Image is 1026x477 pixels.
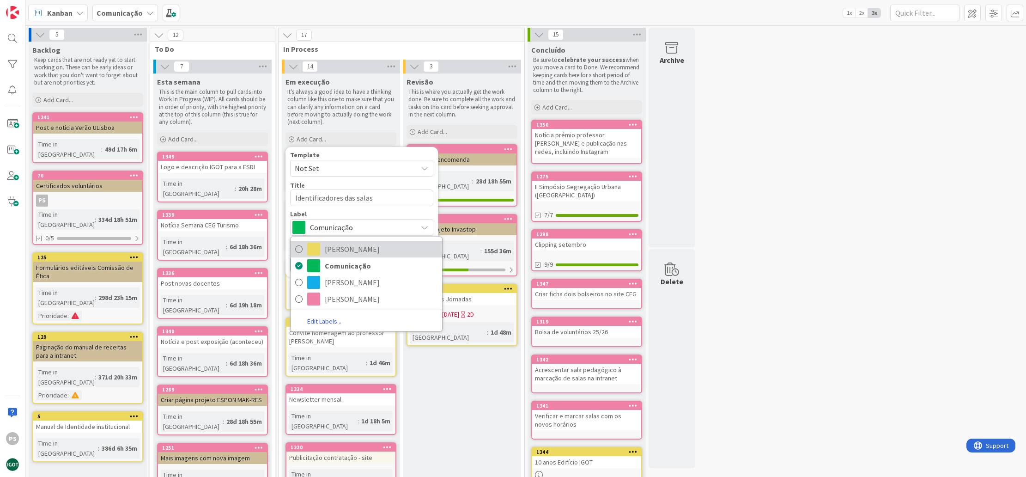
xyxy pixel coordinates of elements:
[366,358,367,368] span: :
[532,402,641,410] div: 1341
[412,146,516,153] div: 1281
[33,122,142,134] div: Post e notícia Verão ULisboa
[532,280,641,300] div: 1347Criar ficha dois bolseiros no site CEG
[33,180,142,192] div: Certificados voluntários
[289,353,366,373] div: Time in [GEOGRAPHIC_DATA]
[286,443,395,464] div: 1320Publicitação contratação - site
[532,230,641,251] div: 1298Clipping setembro
[33,421,142,433] div: Manual de Identidade institucional
[158,327,267,348] div: 1340Notícia e post exposição (aconteceu)
[33,333,142,361] div: 129Paginação do manual de receitas para a intranet
[408,88,516,118] p: This is where you actually get the work done. Be sure to complete all the work and tasks on this ...
[890,5,959,21] input: Quick Filter...
[856,8,868,18] span: 2x
[37,334,142,340] div: 129
[36,367,95,387] div: Time in [GEOGRAPHIC_DATA]
[97,8,143,18] b: Comunicação
[286,393,395,405] div: Newsletter mensal
[98,443,99,453] span: :
[37,254,142,261] div: 125
[158,269,267,277] div: 1336
[290,190,433,206] textarea: Identificadores das salas
[95,372,96,382] span: :
[407,145,516,153] div: 1281
[6,432,19,445] div: PS
[359,416,393,426] div: 1d 18h 5m
[548,29,564,40] span: 15
[33,195,142,207] div: PS
[296,30,312,41] span: 17
[286,318,395,327] div: 1345
[407,215,516,223] div: 987
[223,416,224,427] span: :
[287,88,395,126] p: It's always a good idea to have a thinking column like this one to make sure that you can clarify...
[226,300,227,310] span: :
[532,129,641,158] div: Notícia prémio professor [PERSON_NAME] e publicação nas redes, incluindo Instagram
[412,216,516,222] div: 987
[19,1,42,12] span: Support
[227,242,264,252] div: 6d 18h 36m
[286,452,395,464] div: Publicitação contratação - site
[532,448,641,468] div: 134410 anos Edifício IGOT
[158,277,267,289] div: Post novas docentes
[325,292,437,306] span: [PERSON_NAME]
[532,172,641,181] div: 1275
[227,300,264,310] div: 6d 19h 18m
[536,403,641,409] div: 1341
[158,153,267,161] div: 1349
[418,128,447,136] span: Add Card...
[96,214,140,225] div: 334d 18h 51m
[226,242,227,252] span: :
[226,358,227,368] span: :
[159,88,266,126] p: This is the main column to pull cards into Work In Progress (WIP). All cards should be in order o...
[96,372,140,382] div: 371d 20h 33m
[283,44,513,54] span: In Process
[161,295,226,315] div: Time in [GEOGRAPHIC_DATA]
[286,385,395,393] div: 1334
[291,444,395,451] div: 1320
[310,221,413,234] span: Comunicação
[407,285,516,293] div: 1295
[33,253,142,262] div: 125
[95,214,96,225] span: :
[49,29,65,40] span: 5
[37,413,142,420] div: 5
[407,153,516,165] div: Amazon - encomenda
[472,176,474,186] span: :
[158,211,267,219] div: 1339
[37,172,142,179] div: 76
[536,449,641,455] div: 1344
[161,411,223,432] div: Time in [GEOGRAPHIC_DATA]
[158,336,267,348] div: Notícia e post exposição (aconteceu)
[33,412,142,433] div: 5Manual de Identidade institucional
[6,6,19,19] img: Visit kanbanzone.com
[532,121,641,129] div: 1350
[174,61,189,72] span: 7
[532,181,641,201] div: II Simpósio Segregação Urbana ([GEOGRAPHIC_DATA])
[158,327,267,336] div: 1340
[295,162,410,174] span: Not Set
[33,113,142,134] div: 1241Post e notícia Verão ULisboa
[36,390,67,400] div: Prioridade
[36,139,101,159] div: Time in [GEOGRAPHIC_DATA]
[291,291,442,307] a: [PERSON_NAME]
[533,56,640,94] p: Be sure to when you move a card to Done. We recommend keeping cards here for s short period of ti...
[536,356,641,363] div: 1342
[285,77,330,86] span: Em execução
[532,364,641,384] div: Acrescentar sala pedagógico à marcação de salas na intranet
[168,30,183,41] span: 12
[162,445,267,451] div: 1251
[325,259,437,273] span: Comunicação
[289,286,363,306] div: Time in [GEOGRAPHIC_DATA]
[158,153,267,173] div: 1349Logo e descrição IGOT para a ESRI
[532,355,641,384] div: 1342Acrescentar sala pedagógico à marcação de salas na intranet
[407,77,433,86] span: Revisão
[544,210,553,220] span: 7/7
[407,293,516,305] div: Certificados Jornadas
[33,253,142,282] div: 125Formulários editáveis Comissão de Ética
[33,341,142,361] div: Paginação do manual de receitas para a intranet
[532,230,641,238] div: 1298
[67,390,69,400] span: :
[291,274,442,291] a: [PERSON_NAME]
[660,55,684,66] div: Archive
